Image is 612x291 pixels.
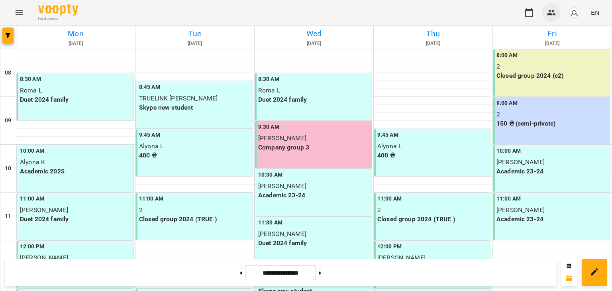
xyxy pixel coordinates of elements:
[375,40,491,47] h6: [DATE]
[377,131,398,140] label: 9:45 AM
[5,212,11,221] h6: 11
[256,40,372,47] h6: [DATE]
[591,8,599,17] span: EN
[20,254,68,262] span: [PERSON_NAME]
[496,71,608,81] p: Closed group 2024 (c2)
[256,28,372,40] h6: Wed
[258,238,370,248] p: Duet 2024 family
[20,75,41,84] label: 8:30 AM
[496,195,521,203] label: 11:00 AM
[258,182,306,190] span: [PERSON_NAME]
[139,151,251,160] p: 400 ₴
[258,143,370,152] p: Company group 3
[20,87,42,94] span: Roma L
[5,69,11,77] h6: 08
[496,51,518,60] label: 8:00 AM
[377,151,489,160] p: 400 ₴
[496,206,545,214] span: [PERSON_NAME]
[377,254,426,262] span: [PERSON_NAME]
[496,167,608,176] p: Academic 23-24
[375,28,491,40] h6: Thu
[377,142,402,150] span: Alyona L
[137,40,253,47] h6: [DATE]
[258,95,370,104] p: Duet 2024 family
[496,158,545,166] span: [PERSON_NAME]
[10,3,29,22] button: Menu
[20,167,132,176] p: Academic 2025
[258,230,306,238] span: [PERSON_NAME]
[494,28,610,40] h6: Fri
[5,164,11,173] h6: 10
[377,195,402,203] label: 11:00 AM
[588,5,602,20] button: EN
[20,158,45,166] span: Alyona K
[377,242,402,251] label: 12:00 PM
[139,205,251,215] p: 2
[569,7,580,18] img: avatar_s.png
[377,205,489,215] p: 2
[377,214,489,224] p: Closed group 2024 (TRUE )
[20,195,44,203] label: 11:00 AM
[139,131,160,140] label: 9:45 AM
[258,134,306,142] span: [PERSON_NAME]
[38,4,78,16] img: Voopty Logo
[20,95,132,104] p: Duet 2024 family
[496,110,608,119] p: 2
[258,123,279,132] label: 9:30 AM
[139,214,251,224] p: Closed group 2024 (TRUE )
[139,103,251,112] p: Skype new student
[258,75,279,84] label: 8:30 AM
[139,142,163,150] span: Alyona L
[258,191,370,200] p: Academic 23-24
[496,147,521,155] label: 10:00 AM
[139,195,163,203] label: 11:00 AM
[496,62,608,71] p: 2
[258,218,282,227] label: 11:30 AM
[496,99,518,108] label: 9:00 AM
[20,214,132,224] p: Duet 2024 family
[137,28,253,40] h6: Tue
[496,214,608,224] p: Academic 23-24
[18,28,134,40] h6: Mon
[20,147,44,155] label: 10:00 AM
[18,40,134,47] h6: [DATE]
[139,94,218,102] span: TRUELINK [PERSON_NAME]
[494,40,610,47] h6: [DATE]
[496,119,608,128] p: 150 ₴ (semi-private)
[38,16,78,22] span: For Business
[258,171,282,179] label: 10:30 AM
[139,83,160,92] label: 8:45 AM
[20,242,44,251] label: 12:00 PM
[258,87,280,94] span: Roma L
[20,206,68,214] span: [PERSON_NAME]
[5,116,11,125] h6: 09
